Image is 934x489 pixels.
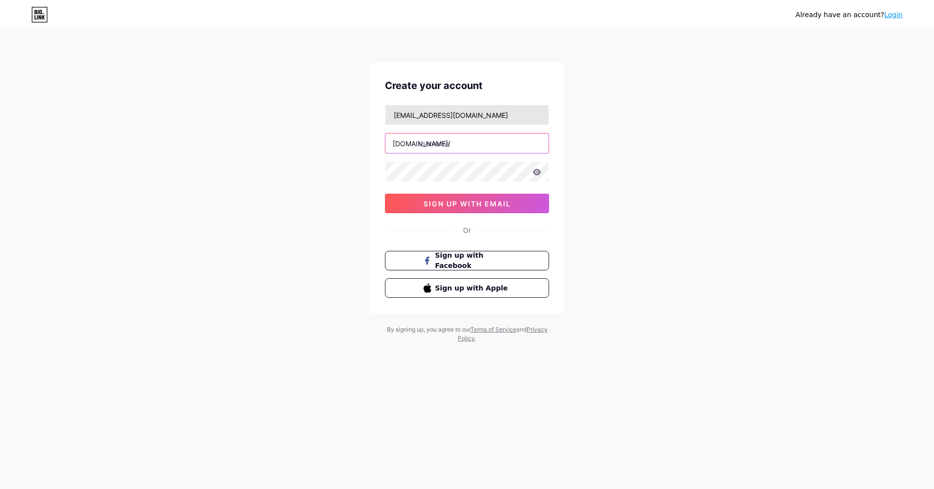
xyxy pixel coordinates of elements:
a: Terms of Service [470,326,516,333]
button: Sign up with Apple [385,278,549,298]
span: Sign up with Facebook [435,250,511,271]
div: By signing up, you agree to our and . [384,325,550,343]
div: [DOMAIN_NAME]/ [393,138,450,149]
div: Already have an account? [796,10,903,20]
a: Login [884,11,903,19]
div: Create your account [385,78,549,93]
input: username [385,133,549,153]
input: Email [385,105,549,125]
span: Sign up with Apple [435,283,511,293]
div: Or [463,225,471,235]
span: sign up with email [424,200,511,208]
button: sign up with email [385,194,549,213]
button: Sign up with Facebook [385,251,549,270]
